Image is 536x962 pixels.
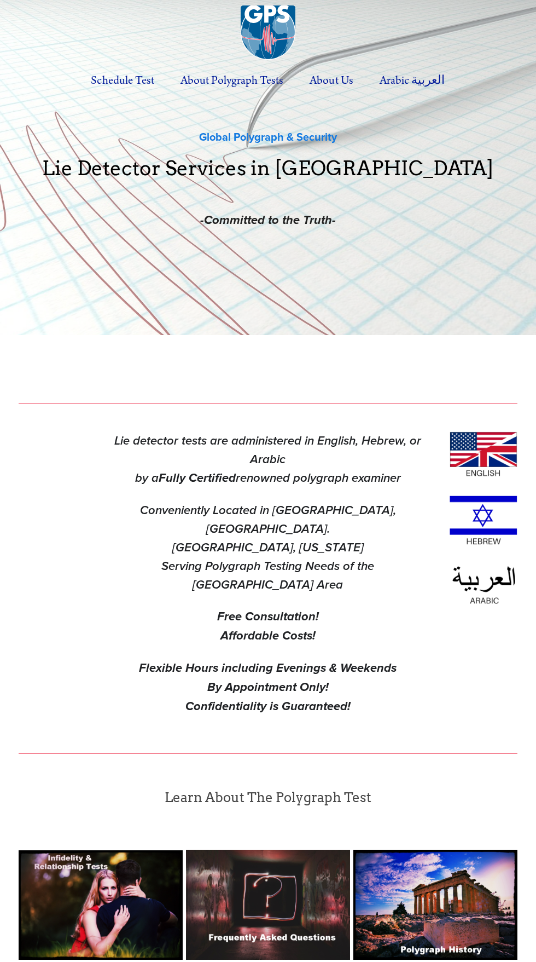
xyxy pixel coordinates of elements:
[79,66,166,96] a: Schedule Test
[220,629,316,644] em: Affordable Costs!
[353,850,517,959] img: Polygraph History
[168,66,295,96] label: About Polygraph Tests
[159,471,236,486] em: Fully Certified
[236,471,401,486] em: renowned polygraph examiner
[199,129,337,145] strong: Global Polygraph & Security
[200,213,336,228] em: -Committed to the Truth-
[450,496,517,545] img: Screen Shot 2017-09-15 at 9.48.34 PM.png
[19,791,517,804] h1: Learn About The Polygraph Test
[217,609,319,625] em: Free Consultation!
[114,434,424,486] em: Lie detector tests are administered in English, Hebrew, or Arabic by a
[19,850,183,960] img: Infidelity &amp; Relationships
[19,158,517,198] h1: Lie Detector Services in [GEOGRAPHIC_DATA]
[241,5,295,60] img: Global Polygraph & Security
[140,503,399,592] em: Conveniently Located in [GEOGRAPHIC_DATA], [GEOGRAPHIC_DATA]. [GEOGRAPHIC_DATA], [US_STATE] Servi...
[186,850,350,959] img: FAQ
[450,564,517,607] img: Screen Shot 2017-09-15 at 9.48.43 PM.png
[139,661,397,715] em: Flexible Hours including Evenings & Weekends By Appointment Only! Confidentiality is Guaranteed!
[298,66,365,96] label: About Us
[368,66,457,96] label: Arabic العربية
